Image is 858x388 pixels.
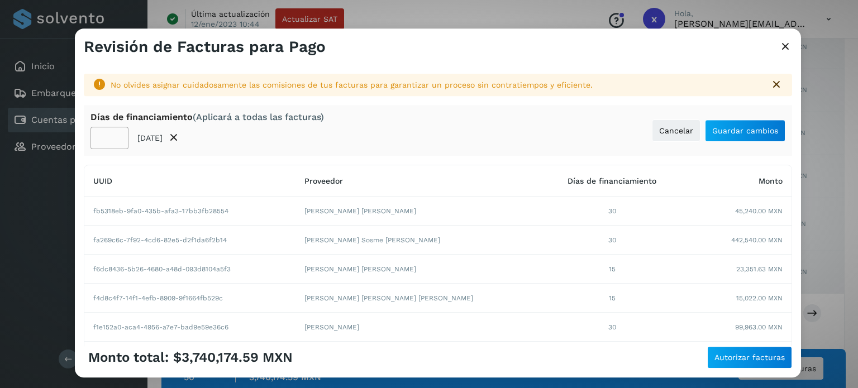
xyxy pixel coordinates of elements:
span: UUID [93,176,112,185]
span: Días de financiamiento [568,176,656,185]
td: 15 [542,255,683,284]
div: No olvides asignar cuidadosamente las comisiones de tus facturas para garantizar un proceso sin c... [111,79,761,91]
span: 23,351.63 MXN [736,264,783,274]
span: 99,963.00 MXN [735,322,783,332]
span: 45,240.00 MXN [735,206,783,216]
td: f6dc8436-5b26-4680-a48d-093d8104a5f3 [84,255,295,284]
td: [PERSON_NAME] Sosme [PERSON_NAME] [295,226,541,255]
h3: Revisión de Facturas para Pago [84,37,326,56]
span: (Aplicará a todas las facturas) [193,112,324,122]
td: f0d4068f-b7ed-4bfc-9c48-01b5b2543c3f [84,342,295,371]
td: 30 [542,226,683,255]
td: [PERSON_NAME] [PERSON_NAME] [295,197,541,226]
button: Guardar cambios [705,119,785,142]
td: 30 [542,313,683,342]
span: 442,540.00 MXN [731,235,783,245]
button: Autorizar facturas [707,346,792,368]
span: Monto total: [88,349,169,366]
span: $3,740,174.59 MXN [173,349,293,366]
span: 15,022.00 MXN [736,293,783,303]
p: [DATE] [137,133,163,143]
td: 15 [542,342,683,371]
span: Proveedor [304,176,343,185]
div: Días de financiamiento [90,112,324,122]
button: Cancelar [652,119,700,142]
td: [PERSON_NAME] [295,342,541,371]
span: Autorizar facturas [714,353,785,361]
td: 30 [542,197,683,226]
span: Monto [759,176,783,185]
span: Guardar cambios [712,127,778,135]
td: f4d8c4f7-14f1-4efb-8909-9f1664fb529c [84,284,295,313]
span: Cancelar [659,127,693,135]
td: 15 [542,284,683,313]
td: [PERSON_NAME] [PERSON_NAME] [PERSON_NAME] [295,284,541,313]
td: [PERSON_NAME] [295,313,541,342]
td: fa269c6c-7f92-4cd6-82e5-d2f1da6f2b14 [84,226,295,255]
td: f1e152a0-aca4-4956-a7e7-bad9e59e36c6 [84,313,295,342]
td: [PERSON_NAME] [PERSON_NAME] [295,255,541,284]
td: fb5318eb-9fa0-435b-afa3-17bb3fb28554 [84,197,295,226]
